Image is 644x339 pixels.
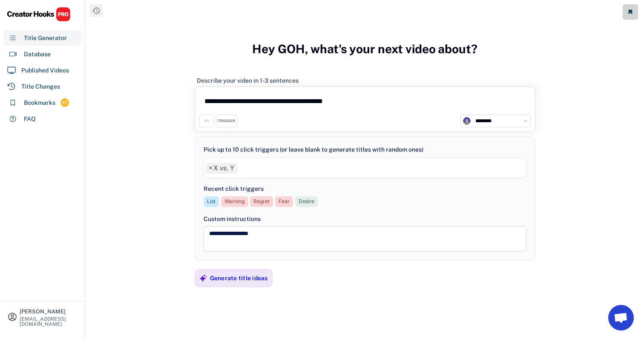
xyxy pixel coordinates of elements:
[279,198,290,205] div: Fear
[218,118,235,124] div: TRIGGER
[24,50,51,59] div: Database
[197,77,299,84] div: Describe your video in 1-3 sentences
[24,34,67,43] div: Title Generator
[24,98,55,107] div: Bookmarks
[210,274,268,282] div: Generate title ideas
[20,309,78,314] div: [PERSON_NAME]
[204,184,264,193] div: Recent click triggers
[253,198,270,205] div: Regret
[21,66,69,75] div: Published Videos
[204,215,526,224] div: Custom instructions
[299,198,314,205] div: Desire
[209,165,213,172] span: ×
[20,316,78,327] div: [EMAIL_ADDRESS][DOMAIN_NAME]
[206,163,237,173] li: X vs. Y
[60,99,69,106] div: 57
[21,82,60,91] div: Title Changes
[608,305,634,330] a: Open chat
[204,145,423,154] div: Pick up to 10 click triggers (or leave blank to generate titles with random ones)
[7,7,71,22] img: CHPRO%20Logo.svg
[207,198,216,205] div: List
[24,115,36,124] div: FAQ
[463,117,471,125] img: channels4_profile.jpg
[224,198,244,205] div: Warning
[252,33,477,65] h3: Hey GOH, what's your next video about?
